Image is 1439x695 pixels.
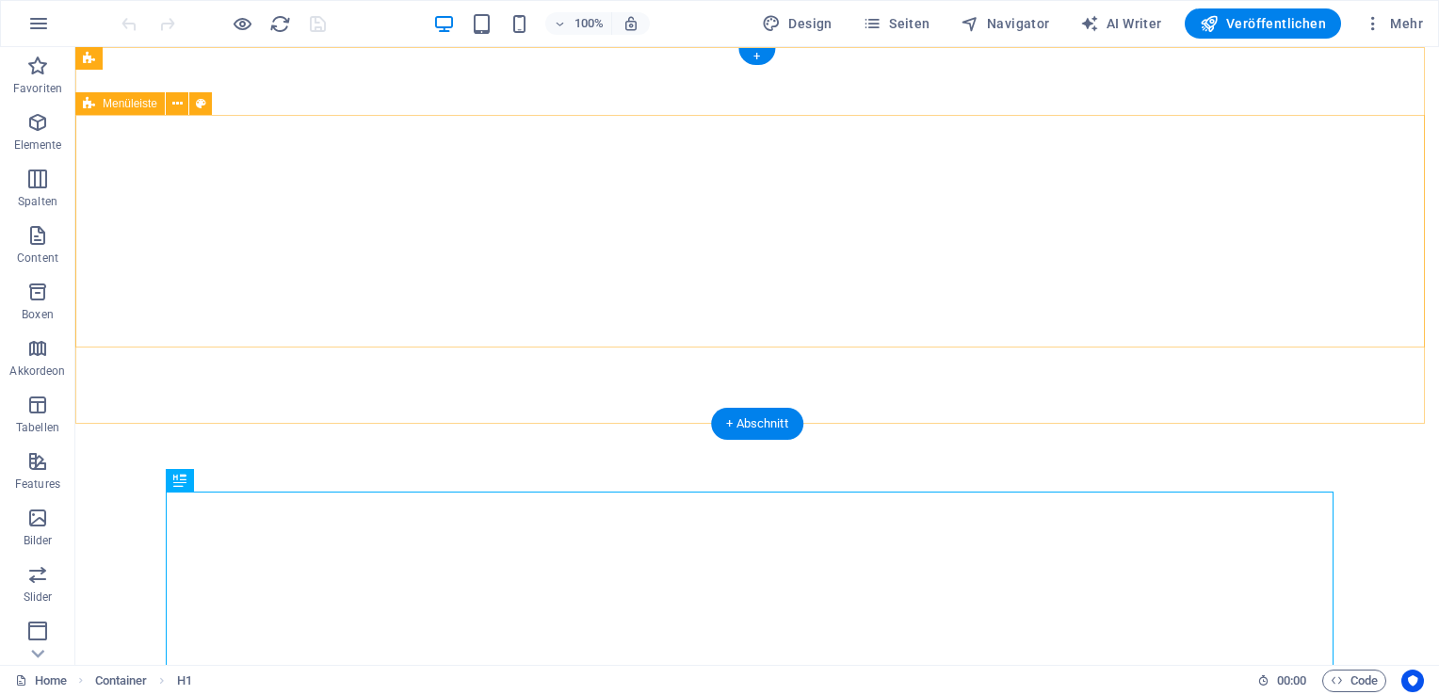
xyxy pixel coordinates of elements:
[1401,670,1424,692] button: Usercentrics
[762,14,833,33] span: Design
[1257,670,1307,692] h6: Session-Zeit
[13,81,62,96] p: Favoriten
[953,8,1058,39] button: Navigator
[855,8,938,39] button: Seiten
[22,307,54,322] p: Boxen
[961,14,1050,33] span: Navigator
[15,670,67,692] a: Klick, um Auswahl aufzuheben. Doppelklick öffnet Seitenverwaltung
[95,670,192,692] nav: breadcrumb
[15,477,60,492] p: Features
[24,590,53,605] p: Slider
[1277,670,1306,692] span: 00 00
[1290,673,1293,687] span: :
[18,194,57,209] p: Spalten
[16,420,59,435] p: Tabellen
[754,8,840,39] button: Design
[103,98,157,109] span: Menüleiste
[269,13,291,35] i: Seite neu laden
[1185,8,1341,39] button: Veröffentlichen
[1364,14,1423,33] span: Mehr
[1356,8,1431,39] button: Mehr
[14,137,62,153] p: Elemente
[574,12,604,35] h6: 100%
[711,408,803,440] div: + Abschnitt
[268,12,291,35] button: reload
[1200,14,1326,33] span: Veröffentlichen
[545,12,612,35] button: 100%
[754,8,840,39] div: Design (Strg+Alt+Y)
[17,251,58,266] p: Content
[1331,670,1378,692] span: Code
[622,15,639,32] i: Bei Größenänderung Zoomstufe automatisch an das gewählte Gerät anpassen.
[1322,670,1386,692] button: Code
[177,670,192,692] span: Klick zum Auswählen. Doppelklick zum Bearbeiten
[1080,14,1162,33] span: AI Writer
[863,14,930,33] span: Seiten
[9,364,65,379] p: Akkordeon
[24,533,53,548] p: Bilder
[231,12,253,35] button: Klicke hier, um den Vorschau-Modus zu verlassen
[738,48,775,65] div: +
[95,670,148,692] span: Klick zum Auswählen. Doppelklick zum Bearbeiten
[1073,8,1170,39] button: AI Writer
